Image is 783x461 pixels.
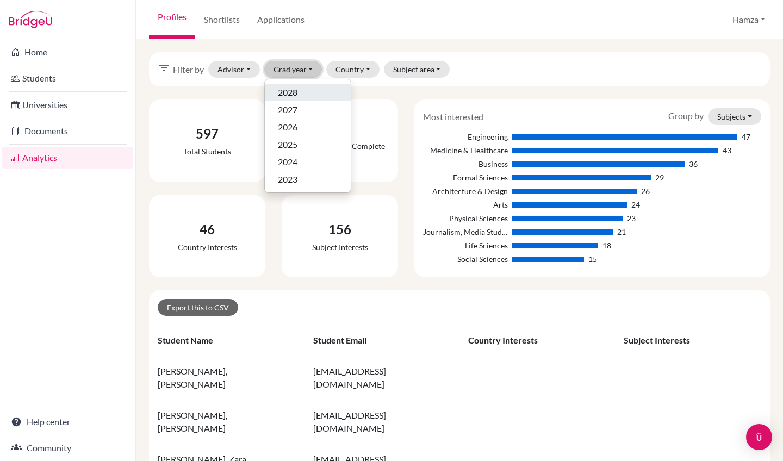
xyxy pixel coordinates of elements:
[423,226,507,238] div: Journalism, Media Studies & Communication
[178,241,237,253] div: Country interests
[158,299,238,316] a: Export this to CSV
[723,145,731,156] div: 43
[173,63,204,76] span: Filter by
[2,411,133,433] a: Help center
[655,172,664,183] div: 29
[158,61,171,74] i: filter_list
[278,121,297,134] span: 2026
[423,172,507,183] div: Formal Sciences
[708,108,761,125] button: Subjects
[278,155,297,169] span: 2024
[265,153,351,171] button: 2024
[423,185,507,197] div: Architecture & Design
[2,67,133,89] a: Students
[627,213,636,224] div: 23
[326,61,380,78] button: Country
[265,84,351,101] button: 2028
[265,136,351,153] button: 2025
[728,9,770,30] button: Hamza
[183,124,231,144] div: 597
[689,158,698,170] div: 36
[312,220,368,239] div: 156
[149,356,304,400] td: [PERSON_NAME], [PERSON_NAME]
[312,241,368,253] div: Subject interests
[384,61,450,78] button: Subject area
[423,131,507,142] div: Engineering
[742,131,750,142] div: 47
[423,199,507,210] div: Arts
[304,325,460,356] th: Student email
[264,79,351,193] div: Grad year
[2,437,133,459] a: Community
[2,94,133,116] a: Universities
[2,120,133,142] a: Documents
[423,145,507,156] div: Medicine & Healthcare
[278,103,297,116] span: 2027
[660,108,769,125] div: Group by
[178,220,237,239] div: 46
[2,147,133,169] a: Analytics
[423,158,507,170] div: Business
[617,226,626,238] div: 21
[208,61,260,78] button: Advisor
[615,325,770,356] th: Subject interests
[415,110,492,123] div: Most interested
[278,173,297,186] span: 2023
[602,240,611,251] div: 18
[423,253,507,265] div: Social Sciences
[9,11,52,28] img: Bridge-U
[459,325,615,356] th: Country interests
[631,199,640,210] div: 24
[588,253,597,265] div: 15
[264,61,322,78] button: Grad year
[746,424,772,450] div: Open Intercom Messenger
[304,400,460,444] td: [EMAIL_ADDRESS][DOMAIN_NAME]
[265,119,351,136] button: 2026
[183,146,231,157] div: Total students
[265,171,351,188] button: 2023
[423,240,507,251] div: Life Sciences
[149,400,304,444] td: [PERSON_NAME], [PERSON_NAME]
[278,138,297,151] span: 2025
[304,356,460,400] td: [EMAIL_ADDRESS][DOMAIN_NAME]
[278,86,297,99] span: 2028
[265,101,351,119] button: 2027
[149,325,304,356] th: Student name
[2,41,133,63] a: Home
[641,185,650,197] div: 26
[423,213,507,224] div: Physical Sciences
